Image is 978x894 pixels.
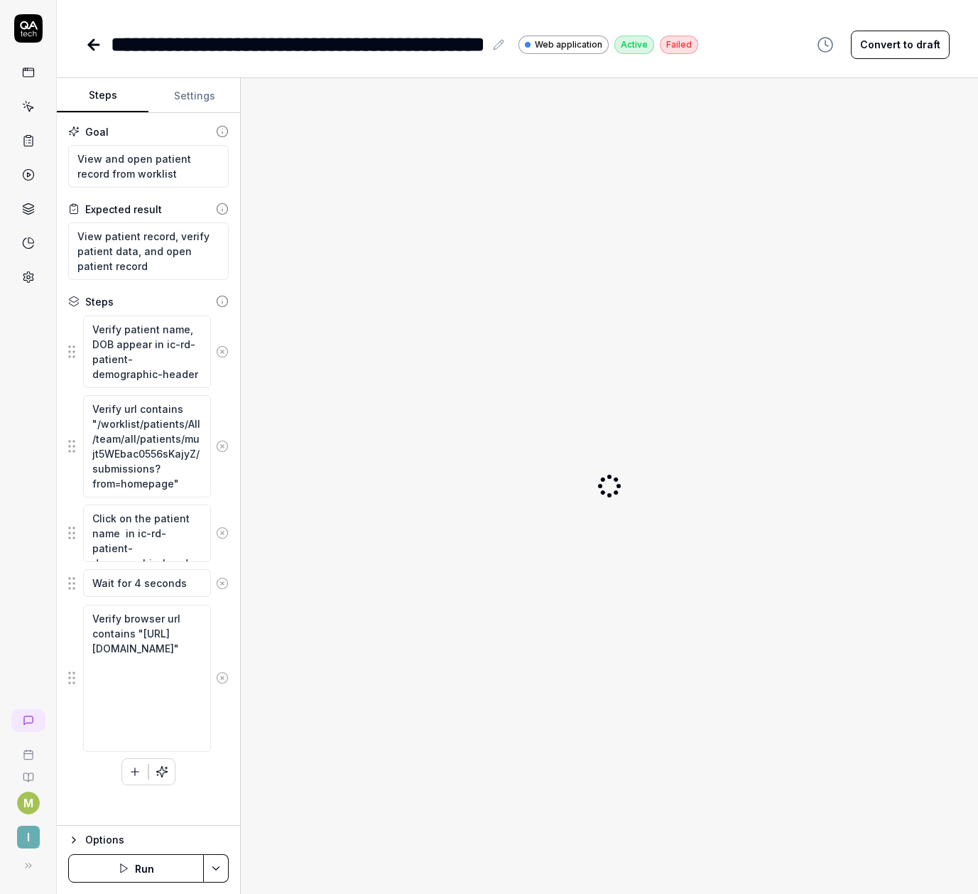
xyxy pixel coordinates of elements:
button: Options [68,831,229,849]
button: Remove step [211,432,234,461]
span: I [17,826,40,849]
button: I [6,814,50,851]
div: Options [85,831,229,849]
div: Expected result [85,202,162,217]
button: Remove step [211,338,234,366]
div: Suggestions [68,315,229,389]
button: Settings [148,79,240,113]
button: Remove step [211,664,234,692]
button: Steps [57,79,148,113]
button: Remove step [211,519,234,547]
button: M [17,792,40,814]
a: Documentation [6,760,50,783]
div: Suggestions [68,504,229,563]
div: Steps [85,294,114,309]
button: Convert to draft [851,31,950,59]
div: Suggestions [68,604,229,753]
span: Web application [535,38,602,51]
a: Web application [518,35,609,54]
div: Active [614,36,654,54]
button: View version history [808,31,842,59]
button: Run [68,854,204,883]
div: Goal [85,124,109,139]
div: Suggestions [68,569,229,598]
a: Book a call with us [6,738,50,760]
div: Failed [660,36,698,54]
div: Suggestions [68,394,229,498]
button: Remove step [211,569,234,598]
a: New conversation [11,709,45,732]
